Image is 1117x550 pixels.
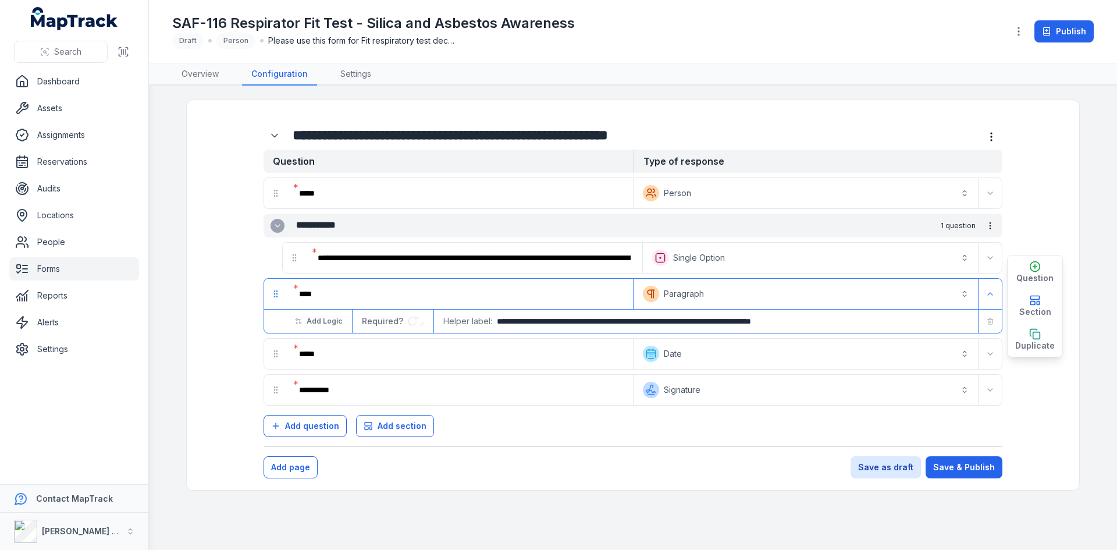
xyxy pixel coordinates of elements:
[42,526,137,536] strong: [PERSON_NAME] Group
[9,150,139,173] a: Reservations
[264,342,287,366] div: drag
[633,150,1002,173] strong: Type of response
[264,182,287,205] div: drag
[636,341,976,367] button: Date
[283,246,306,269] div: drag
[1016,272,1054,284] span: Question
[290,377,631,403] div: :r2r:-form-item-label
[981,381,999,399] button: Expand
[9,257,139,281] a: Forms
[242,63,317,86] a: Configuration
[172,33,204,49] div: Draft
[9,177,139,200] a: Audits
[443,315,492,327] span: Helper label:
[271,189,280,198] svg: drag
[271,219,284,233] button: Expand
[172,63,228,86] a: Overview
[290,341,631,367] div: :r2l:-form-item-label
[268,35,454,47] span: Please use this form for Fit respiratory test declaration
[9,284,139,307] a: Reports
[264,150,633,173] strong: Question
[408,317,424,326] input: :r3j:-form-item-label
[264,125,286,147] button: Expand
[307,317,342,326] span: Add Logic
[636,377,976,403] button: Signature
[980,216,1000,236] button: more-detail
[14,41,108,63] button: Search
[941,221,976,230] span: 1 question
[54,46,81,58] span: Search
[285,420,339,432] span: Add question
[981,285,999,303] button: Expand
[981,184,999,203] button: Expand
[1008,256,1062,289] button: Question
[378,420,426,432] span: Add section
[636,281,976,307] button: Paragraph
[636,180,976,206] button: Person
[271,289,280,299] svg: drag
[980,126,1002,148] button: more-detail
[271,385,280,395] svg: drag
[1019,306,1051,318] span: Section
[9,204,139,227] a: Locations
[271,349,280,359] svg: drag
[9,70,139,93] a: Dashboard
[1008,289,1062,323] button: Section
[851,456,921,478] button: Save as draft
[362,316,408,326] span: Required?
[264,378,287,402] div: drag
[9,230,139,254] a: People
[36,494,113,503] strong: Contact MapTrack
[645,245,976,271] button: Single Option
[9,97,139,120] a: Assets
[287,311,350,331] button: Add Logic
[216,33,255,49] div: Person
[31,7,118,30] a: MapTrack
[264,282,287,306] div: drag
[981,345,999,363] button: Expand
[9,123,139,147] a: Assignments
[264,125,288,147] div: :r1n:-form-item-label
[9,311,139,334] a: Alerts
[981,249,999,267] button: Expand
[290,180,631,206] div: :r1v:-form-item-label
[331,63,380,86] a: Settings
[264,456,318,478] button: Add page
[290,281,631,307] div: :r2f:-form-item-label
[308,245,640,271] div: :r29:-form-item-label
[926,456,1002,478] button: Save & Publish
[1015,340,1055,352] span: Duplicate
[356,415,434,437] button: Add section
[1034,20,1094,42] button: Publish
[9,338,139,361] a: Settings
[172,14,575,33] h1: SAF-116 Respirator Fit Test - Silica and Asbestos Awareness
[1008,323,1062,357] button: Duplicate
[264,415,347,437] button: Add question
[290,253,299,262] svg: drag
